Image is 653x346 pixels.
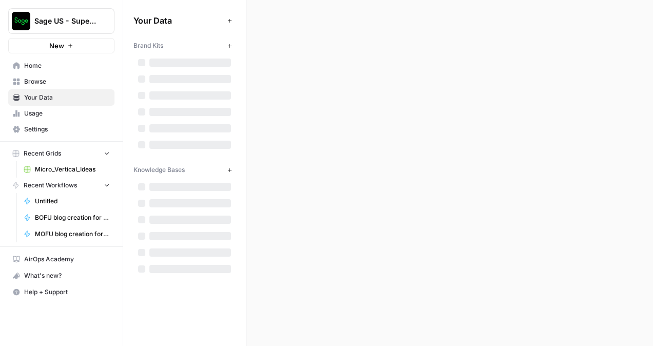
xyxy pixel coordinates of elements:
span: Sage US - Super Marketer [34,16,97,26]
span: Your Data [24,93,110,102]
div: What's new? [9,268,114,283]
span: Recent Grids [24,149,61,158]
a: AirOps Academy [8,251,114,267]
span: Untitled [35,197,110,206]
img: Sage US - Super Marketer Logo [12,12,30,30]
a: Usage [8,105,114,122]
button: Workspace: Sage US - Super Marketer [8,8,114,34]
button: Recent Workflows [8,178,114,193]
a: MOFU blog creation for Megachurch [19,226,114,242]
a: BOFU blog creation for Megachurch [19,209,114,226]
a: Browse [8,73,114,90]
span: Recent Workflows [24,181,77,190]
a: Settings [8,121,114,138]
a: Untitled [19,193,114,209]
span: BOFU blog creation for Megachurch [35,213,110,222]
span: Home [24,61,110,70]
span: MOFU blog creation for Megachurch [35,229,110,239]
span: Usage [24,109,110,118]
span: New [49,41,64,51]
a: Micro_Vertical_Ideas [19,161,114,178]
span: Brand Kits [133,41,163,50]
span: Help + Support [24,287,110,297]
button: What's new? [8,267,114,284]
span: Settings [24,125,110,134]
a: Your Data [8,89,114,106]
button: Recent Grids [8,146,114,161]
span: Your Data [133,14,223,27]
span: AirOps Academy [24,255,110,264]
a: Home [8,57,114,74]
span: Browse [24,77,110,86]
button: Help + Support [8,284,114,300]
button: New [8,38,114,53]
span: Micro_Vertical_Ideas [35,165,110,174]
span: Knowledge Bases [133,165,185,175]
